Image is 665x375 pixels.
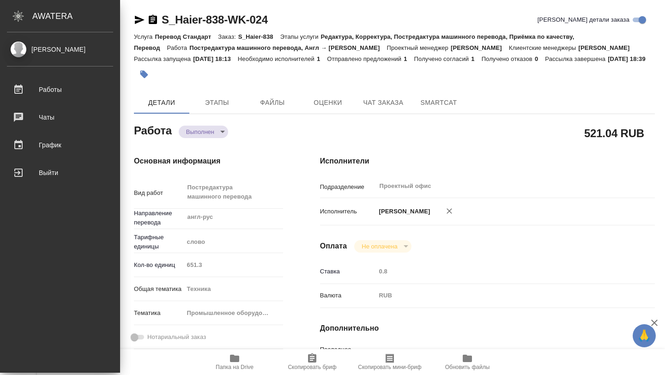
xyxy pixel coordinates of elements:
[134,284,184,294] p: Общая тематика
[196,349,273,375] button: Папка на Drive
[134,209,184,227] p: Направление перевода
[238,55,317,62] p: Необходимо исполнителей
[306,97,350,109] span: Оценки
[376,347,627,361] input: Пустое поле
[32,7,120,25] div: AWATERA
[155,33,218,40] p: Перевод Стандарт
[633,324,656,347] button: 🙏
[134,55,193,62] p: Рассылка запущена
[358,364,421,370] span: Скопировать мини-бриф
[361,97,405,109] span: Чат заказа
[273,349,351,375] button: Скопировать бриф
[545,55,608,62] p: Рассылка завершена
[7,110,113,124] div: Чаты
[320,182,376,192] p: Подразделение
[147,333,206,342] span: Нотариальный заказ
[238,33,280,40] p: S_Haier-838
[320,241,347,252] h4: Оплата
[636,326,652,345] span: 🙏
[216,364,254,370] span: Папка на Drive
[414,55,472,62] p: Получено согласий
[7,44,113,54] div: [PERSON_NAME]
[280,33,321,40] p: Этапы услуги
[184,258,283,272] input: Пустое поле
[327,55,404,62] p: Отправлено предложений
[320,291,376,300] p: Валюта
[184,234,283,250] div: слово
[2,78,118,101] a: Работы
[320,267,376,276] p: Ставка
[429,349,506,375] button: Обновить файлы
[320,345,376,363] p: Последнее изменение
[2,161,118,184] a: Выйти
[162,13,268,26] a: S_Haier-838-WK-024
[250,97,295,109] span: Файлы
[482,55,535,62] p: Получено отказов
[451,44,509,51] p: [PERSON_NAME]
[134,121,172,138] h2: Работа
[7,138,113,152] div: График
[376,207,430,216] p: [PERSON_NAME]
[7,166,113,180] div: Выйти
[439,201,459,221] button: Удалить исполнителя
[445,364,490,370] span: Обновить файлы
[189,44,387,51] p: Постредактура машинного перевода, Англ → [PERSON_NAME]
[376,265,627,278] input: Пустое поле
[134,308,184,318] p: Тематика
[218,33,238,40] p: Заказ:
[317,55,327,62] p: 1
[320,207,376,216] p: Исполнитель
[134,64,154,85] button: Добавить тэг
[376,288,627,303] div: RUB
[134,156,283,167] h4: Основная информация
[147,14,158,25] button: Скопировать ссылку
[179,126,228,138] div: Выполнен
[354,240,411,253] div: Выполнен
[404,55,414,62] p: 1
[320,323,655,334] h4: Дополнительно
[2,133,118,157] a: График
[134,14,145,25] button: Скопировать ссылку для ЯМессенджера
[193,55,238,62] p: [DATE] 18:13
[134,33,155,40] p: Услуга
[359,242,400,250] button: Не оплачена
[134,188,184,198] p: Вид работ
[535,55,545,62] p: 0
[139,97,184,109] span: Детали
[184,281,283,297] div: Техника
[183,128,217,136] button: Выполнен
[351,349,429,375] button: Скопировать мини-бриф
[387,44,451,51] p: Проектный менеджер
[195,97,239,109] span: Этапы
[509,44,579,51] p: Клиентские менеджеры
[288,364,336,370] span: Скопировать бриф
[134,260,184,270] p: Кол-во единиц
[134,33,574,51] p: Редактура, Корректура, Постредактура машинного перевода, Приёмка по качеству, Перевод
[584,125,644,141] h2: 521.04 RUB
[134,233,184,251] p: Тарифные единицы
[184,305,283,321] div: Промышленное оборудование
[2,106,118,129] a: Чаты
[579,44,637,51] p: [PERSON_NAME]
[608,55,653,62] p: [DATE] 18:39
[7,83,113,97] div: Работы
[167,44,190,51] p: Работа
[538,15,629,24] span: [PERSON_NAME] детали заказа
[417,97,461,109] span: SmartCat
[320,156,655,167] h4: Исполнители
[471,55,481,62] p: 1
